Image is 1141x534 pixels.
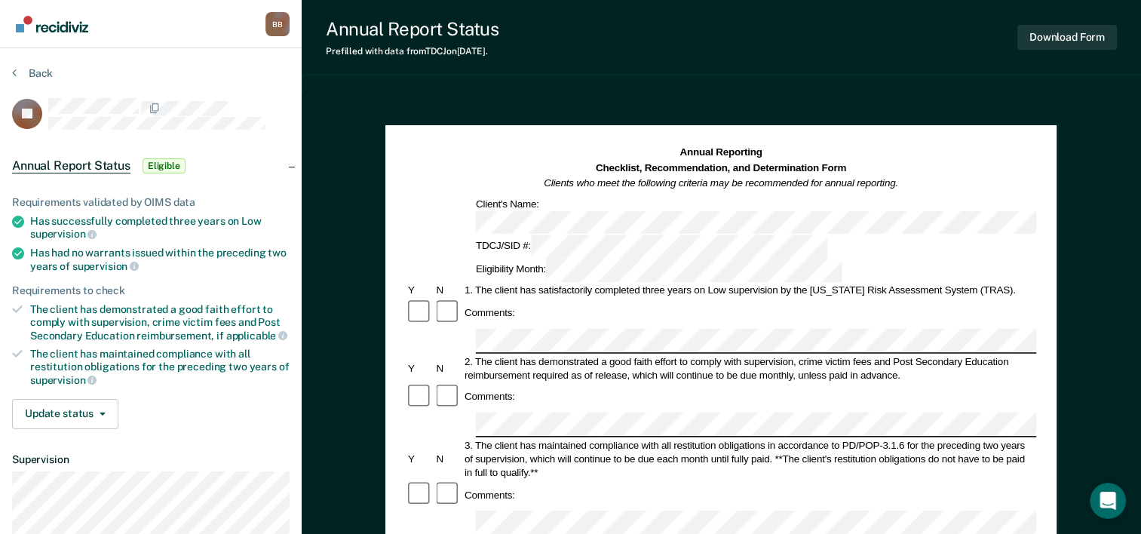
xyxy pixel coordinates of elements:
[30,215,290,241] div: Has successfully completed three years on Low
[462,438,1036,479] div: 3. The client has maintained compliance with all restitution obligations in accordance to PD/POP-...
[12,158,130,173] span: Annual Report Status
[72,260,139,272] span: supervision
[12,453,290,466] dt: Supervision
[326,18,498,40] div: Annual Report Status
[226,330,287,342] span: applicable
[462,284,1036,297] div: 1. The client has satisfactorily completed three years on Low supervision by the [US_STATE] Risk ...
[596,162,846,173] strong: Checklist, Recommendation, and Determination Form
[462,390,517,404] div: Comments:
[1090,483,1126,519] iframe: Intercom live chat
[16,16,88,32] img: Recidiviz
[474,259,845,282] div: Eligibility Month:
[434,361,462,375] div: N
[462,488,517,502] div: Comments:
[265,12,290,36] button: Profile dropdown button
[1017,25,1117,50] button: Download Form
[265,12,290,36] div: B B
[326,46,498,57] div: Prefilled with data from TDCJ on [DATE] .
[406,361,434,375] div: Y
[434,284,462,297] div: N
[680,147,762,158] strong: Annual Reporting
[406,284,434,297] div: Y
[30,247,290,272] div: Has had no warrants issued within the preceding two years of
[30,374,97,386] span: supervision
[12,66,53,80] button: Back
[462,306,517,320] div: Comments:
[406,452,434,465] div: Y
[544,177,899,189] em: Clients who meet the following criteria may be recommended for annual reporting.
[30,228,97,240] span: supervision
[30,303,290,342] div: The client has demonstrated a good faith effort to comply with supervision, crime victim fees and...
[12,284,290,297] div: Requirements to check
[143,158,186,173] span: Eligible
[12,196,290,209] div: Requirements validated by OIMS data
[12,399,118,429] button: Update status
[474,235,830,259] div: TDCJ/SID #:
[30,348,290,386] div: The client has maintained compliance with all restitution obligations for the preceding two years of
[462,354,1036,382] div: 2. The client has demonstrated a good faith effort to comply with supervision, crime victim fees ...
[434,452,462,465] div: N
